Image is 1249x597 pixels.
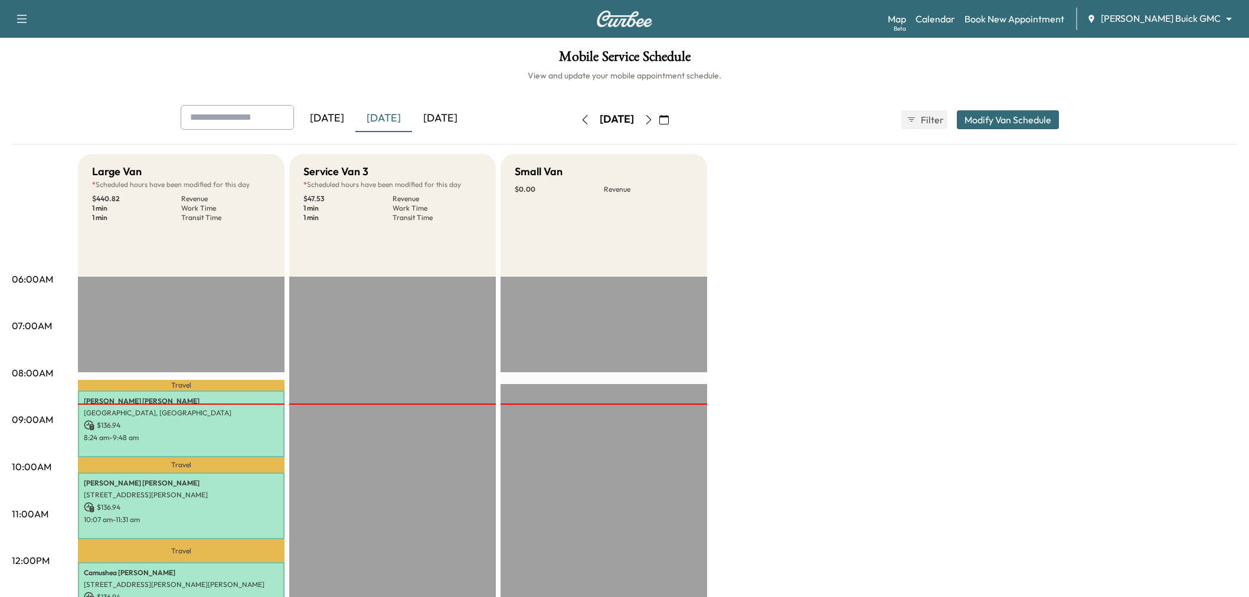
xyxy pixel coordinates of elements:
[84,420,279,431] p: $ 136.94
[596,11,653,27] img: Curbee Logo
[12,319,52,333] p: 07:00AM
[600,112,634,127] div: [DATE]
[393,213,482,222] p: Transit Time
[12,50,1237,70] h1: Mobile Service Schedule
[84,568,279,578] p: Camushea [PERSON_NAME]
[412,105,469,132] div: [DATE]
[12,70,1237,81] h6: View and update your mobile appointment schedule.
[921,113,942,127] span: Filter
[12,507,48,521] p: 11:00AM
[78,380,285,391] p: Travel
[84,515,279,524] p: 10:07 am - 11:31 am
[84,580,279,589] p: [STREET_ADDRESS][PERSON_NAME][PERSON_NAME]
[12,460,51,474] p: 10:00AM
[515,163,563,180] h5: Small Van
[1101,12,1221,25] span: [PERSON_NAME] Buick GMC
[84,408,279,418] p: [GEOGRAPHIC_DATA], [GEOGRAPHIC_DATA]
[894,24,906,33] div: Beta
[12,412,53,427] p: 09:00AM
[12,366,53,380] p: 08:00AM
[303,194,393,204] p: $ 47.53
[84,502,279,513] p: $ 136.94
[393,194,482,204] p: Revenue
[299,105,355,132] div: [DATE]
[92,204,181,213] p: 1 min
[515,185,604,194] p: $ 0.00
[303,213,393,222] p: 1 min
[92,213,181,222] p: 1 min
[303,180,482,189] p: Scheduled hours have been modified for this day
[181,194,270,204] p: Revenue
[92,163,142,180] h5: Large Van
[78,457,285,473] p: Travel
[957,110,1059,129] button: Modify Van Schedule
[888,12,906,26] a: MapBeta
[92,194,181,204] p: $ 440.82
[393,204,482,213] p: Work Time
[964,12,1064,26] a: Book New Appointment
[181,204,270,213] p: Work Time
[12,553,50,568] p: 12:00PM
[92,180,270,189] p: Scheduled hours have been modified for this day
[84,478,279,488] p: [PERSON_NAME] [PERSON_NAME]
[901,110,947,129] button: Filter
[84,433,279,442] p: 8:24 am - 9:48 am
[303,204,393,213] p: 1 min
[303,163,368,180] h5: Service Van 3
[84,490,279,500] p: [STREET_ADDRESS][PERSON_NAME]
[181,213,270,222] p: Transit Time
[78,539,285,562] p: Travel
[916,12,955,26] a: Calendar
[84,396,279,406] p: [PERSON_NAME] [PERSON_NAME]
[355,105,412,132] div: [DATE]
[12,272,53,286] p: 06:00AM
[604,185,693,194] p: Revenue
